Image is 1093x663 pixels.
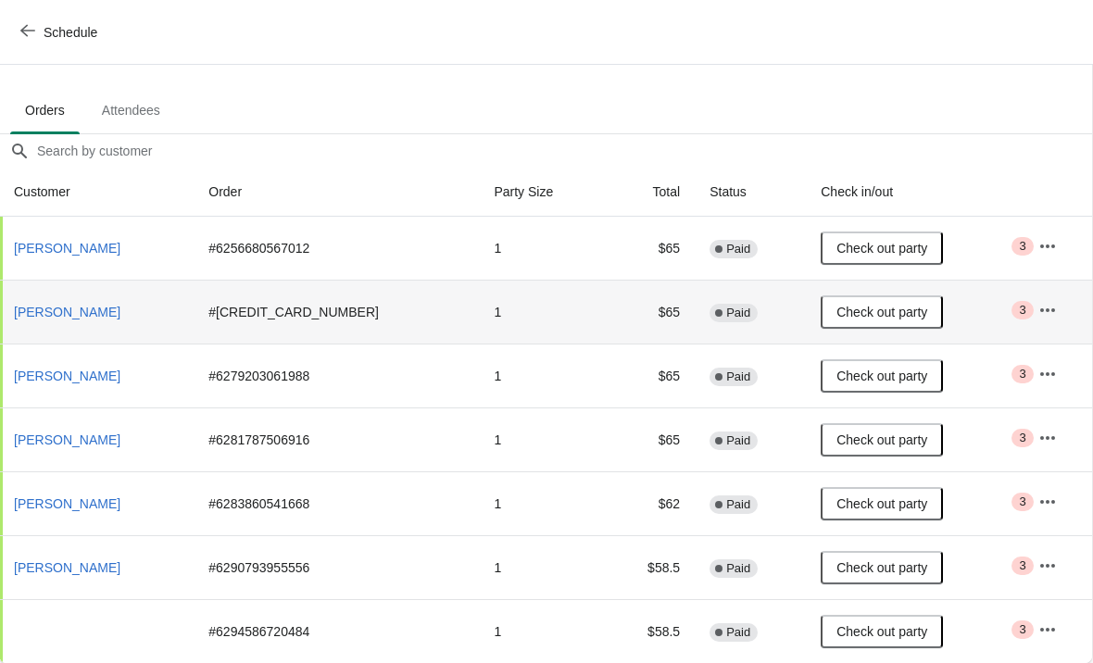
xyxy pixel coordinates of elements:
[806,168,1023,217] th: Check in/out
[726,306,750,320] span: Paid
[6,551,128,584] button: [PERSON_NAME]
[14,496,120,511] span: [PERSON_NAME]
[821,295,943,329] button: Check out party
[479,168,606,217] th: Party Size
[10,94,80,127] span: Orders
[606,217,695,280] td: $65
[194,599,479,663] td: # 6294586720484
[14,432,120,447] span: [PERSON_NAME]
[726,433,750,448] span: Paid
[6,359,128,393] button: [PERSON_NAME]
[14,369,120,383] span: [PERSON_NAME]
[14,241,120,256] span: [PERSON_NAME]
[6,423,128,457] button: [PERSON_NAME]
[479,344,606,407] td: 1
[479,599,606,663] td: 1
[1019,431,1025,445] span: 3
[606,471,695,535] td: $62
[479,407,606,471] td: 1
[606,535,695,599] td: $58.5
[6,231,128,265] button: [PERSON_NAME]
[821,231,943,265] button: Check out party
[194,344,479,407] td: # 6279203061988
[836,432,927,447] span: Check out party
[14,305,120,319] span: [PERSON_NAME]
[1019,622,1025,637] span: 3
[821,615,943,648] button: Check out party
[695,168,806,217] th: Status
[836,305,927,319] span: Check out party
[6,487,128,520] button: [PERSON_NAME]
[1019,558,1025,573] span: 3
[726,625,750,640] span: Paid
[36,134,1092,168] input: Search by customer
[821,359,943,393] button: Check out party
[1019,367,1025,382] span: 3
[836,624,927,639] span: Check out party
[821,423,943,457] button: Check out party
[479,280,606,344] td: 1
[194,535,479,599] td: # 6290793955556
[1019,494,1025,509] span: 3
[1019,303,1025,318] span: 3
[606,599,695,663] td: $58.5
[606,344,695,407] td: $65
[726,242,750,256] span: Paid
[606,407,695,471] td: $65
[479,535,606,599] td: 1
[194,471,479,535] td: # 6283860541668
[44,25,97,40] span: Schedule
[726,497,750,512] span: Paid
[726,369,750,384] span: Paid
[9,16,112,49] button: Schedule
[836,369,927,383] span: Check out party
[194,407,479,471] td: # 6281787506916
[194,280,479,344] td: # [CREDIT_CARD_NUMBER]
[836,241,927,256] span: Check out party
[606,168,695,217] th: Total
[479,471,606,535] td: 1
[194,217,479,280] td: # 6256680567012
[1019,239,1025,254] span: 3
[606,280,695,344] td: $65
[836,560,927,575] span: Check out party
[821,487,943,520] button: Check out party
[836,496,927,511] span: Check out party
[6,295,128,329] button: [PERSON_NAME]
[194,168,479,217] th: Order
[87,94,175,127] span: Attendees
[14,560,120,575] span: [PERSON_NAME]
[479,217,606,280] td: 1
[821,551,943,584] button: Check out party
[726,561,750,576] span: Paid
